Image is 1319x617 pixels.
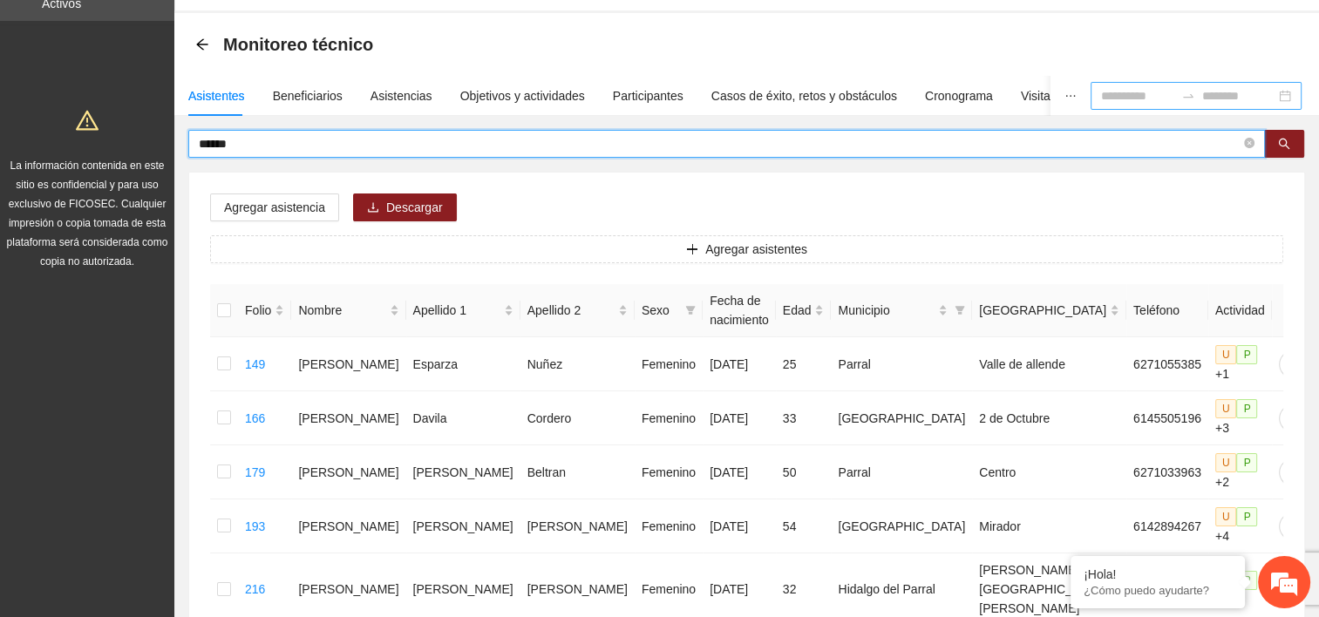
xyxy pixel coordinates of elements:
span: Municipio [838,301,935,320]
td: 6271055385 [1126,337,1208,391]
span: P [1236,507,1257,526]
td: 50 [776,445,832,499]
td: [GEOGRAPHIC_DATA] [831,499,972,553]
span: U [1215,399,1237,418]
td: 25 [776,337,832,391]
textarea: Escriba su mensaje y pulse “Intro” [9,423,332,484]
td: 6142894267 [1126,499,1208,553]
td: Nuñez [520,337,635,391]
div: Cronograma [925,86,993,105]
span: Agregar asistentes [705,240,807,259]
a: 179 [245,465,265,479]
span: U [1215,453,1237,472]
span: Folio [245,301,271,320]
div: Chatee con nosotros ahora [91,89,293,112]
button: search [1264,130,1304,158]
th: Fecha de nacimiento [703,284,776,337]
span: edit [1280,411,1306,425]
a: 216 [245,582,265,596]
td: [PERSON_NAME] [291,445,405,499]
td: +1 [1208,337,1272,391]
td: Mirador [972,499,1126,553]
span: filter [682,297,699,323]
span: close-circle [1244,138,1254,148]
a: 149 [245,357,265,371]
td: Femenino [635,499,703,553]
span: swap-right [1181,89,1195,103]
td: [PERSON_NAME] [406,499,520,553]
span: [GEOGRAPHIC_DATA] [979,301,1106,320]
span: P [1236,453,1257,472]
div: Participantes [613,86,683,105]
td: Valle de allende [972,337,1126,391]
td: Femenino [635,391,703,445]
span: P [1236,571,1257,590]
div: ¡Hola! [1084,567,1232,581]
button: plusAgregar asistentes [210,235,1283,263]
td: Parral [831,445,972,499]
td: [GEOGRAPHIC_DATA] [831,391,972,445]
th: Nombre [291,284,405,337]
th: Colonia [972,284,1126,337]
th: Actividad [1208,284,1272,337]
span: edit [1280,519,1306,533]
button: downloadDescargar [353,193,457,221]
td: [PERSON_NAME] [520,499,635,553]
span: U [1215,345,1237,364]
span: plus [686,243,698,257]
td: Davila [406,391,520,445]
td: Femenino [635,337,703,391]
span: Agregar asistencia [224,198,325,217]
td: [PERSON_NAME] [291,499,405,553]
span: edit [1280,357,1306,371]
span: edit [1280,465,1306,479]
button: edit [1279,458,1307,486]
td: 33 [776,391,832,445]
button: edit [1279,350,1307,378]
span: search [1278,138,1290,152]
span: warning [76,109,99,132]
td: [PERSON_NAME] [291,391,405,445]
div: Objetivos y actividades [460,86,585,105]
span: arrow-left [195,37,209,51]
td: Parral [831,337,972,391]
span: P [1236,399,1257,418]
div: Asistentes [188,86,245,105]
th: Edad [776,284,832,337]
p: ¿Cómo puedo ayudarte? [1084,584,1232,597]
span: filter [951,297,969,323]
span: Sexo [642,301,678,320]
td: [DATE] [703,445,776,499]
td: Centro [972,445,1126,499]
button: ellipsis [1050,76,1091,116]
span: Nombre [298,301,385,320]
button: Agregar asistencia [210,193,339,221]
span: U [1215,507,1237,526]
span: ellipsis [1064,90,1077,102]
th: Apellido 1 [406,284,520,337]
span: Apellido 2 [527,301,615,320]
span: P [1236,345,1257,364]
div: Visita de campo y entregables [1021,86,1184,105]
th: Teléfono [1126,284,1208,337]
td: [PERSON_NAME] [291,337,405,391]
td: [DATE] [703,337,776,391]
td: Beltran [520,445,635,499]
th: Apellido 2 [520,284,635,337]
div: Beneficiarios [273,86,343,105]
span: filter [685,305,696,315]
button: edit [1279,512,1307,540]
td: 6271033963 [1126,445,1208,499]
button: edit [1279,404,1307,432]
td: 2 de Octubre [972,391,1126,445]
td: +3 [1208,391,1272,445]
td: Esparza [406,337,520,391]
span: Descargar [386,198,443,217]
td: +2 [1208,445,1272,499]
div: Casos de éxito, retos y obstáculos [711,86,897,105]
td: 6145505196 [1126,391,1208,445]
td: 54 [776,499,832,553]
td: +4 [1208,499,1272,553]
span: to [1181,89,1195,103]
span: download [367,201,379,215]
